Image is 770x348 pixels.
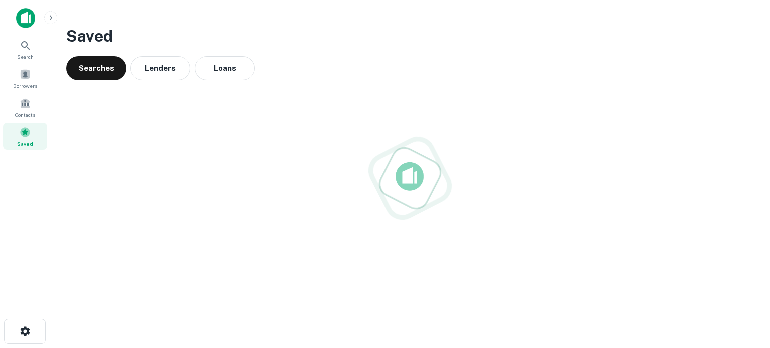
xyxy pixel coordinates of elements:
span: Saved [17,140,33,148]
a: Borrowers [3,65,47,92]
a: Search [3,36,47,63]
a: Contacts [3,94,47,121]
span: Search [17,53,34,61]
img: capitalize-icon.png [16,8,35,28]
span: Contacts [15,111,35,119]
iframe: Chat Widget [720,268,770,316]
h3: Saved [66,24,754,48]
a: Saved [3,123,47,150]
button: Lenders [130,56,190,80]
button: Searches [66,56,126,80]
button: Loans [195,56,255,80]
span: Borrowers [13,82,37,90]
